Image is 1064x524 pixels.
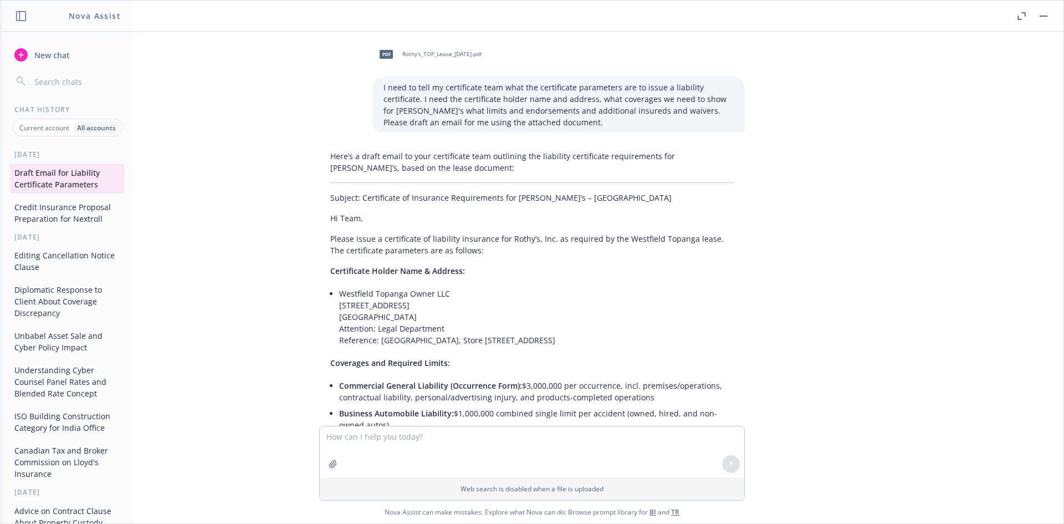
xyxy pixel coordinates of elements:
[10,361,125,403] button: Understanding Cyber Counsel Panel Rates and Blended Rate Concept
[380,50,393,58] span: pdf
[402,50,482,58] span: Rothy's_TOP_Lease_[DATE].pdf
[330,358,450,368] span: Coverages and Required Limits:
[10,441,125,483] button: Canadian Tax and Broker Commission on Lloyd's Insurance
[32,74,120,89] input: Search chats
[69,10,121,22] h1: Nova Assist
[77,123,116,133] p: All accounts
[339,405,734,433] li: $1,000,000 combined single limit per accident (owned, hired, and non-owned autos)
[339,380,522,391] span: Commercial General Liability (Occurrence Form):
[10,327,125,357] button: Unbabel Asset Sale and Cyber Policy Impact
[10,198,125,228] button: Credit Insurance Proposal Preparation for Nextroll
[10,164,125,194] button: Draft Email for Liability Certificate Parameters
[1,150,134,159] div: [DATE]
[330,212,734,224] p: Hi Team,
[330,150,734,174] p: Here’s a draft email to your certificate team outlining the liability certificate requirements fo...
[330,266,465,276] span: Certificate Holder Name & Address:
[10,246,125,276] button: Editing Cancellation Notice Clause
[330,192,734,204] p: Subject: Certificate of Insurance Requirements for [PERSON_NAME]’s – [GEOGRAPHIC_DATA]
[671,507,679,517] a: TR
[339,378,734,405] li: $3,000,000 per occurrence, incl. premises/operations, contractual liability, personal/advertising...
[372,40,484,68] div: pdfRothy's_TOP_Lease_[DATE].pdf
[19,123,69,133] p: Current account
[10,45,125,65] button: New chat
[5,501,1059,523] span: Nova Assist can make mistakes. Explore what Nova can do: Browse prompt library for and
[383,82,734,128] p: I need to tell my certificate team what the certificate parameters are to issue a liability certi...
[32,49,70,61] span: New chat
[339,408,454,419] span: Business Automobile Liability:
[10,407,125,437] button: ISO Building Construction Category for India Office
[1,487,134,497] div: [DATE]
[10,281,125,322] button: Diplomatic Response to Client About Coverage Discrepancy
[339,286,734,348] li: Westfield Topanga Owner LLC [STREET_ADDRESS] [GEOGRAPHIC_DATA] Attention: Legal Department Refere...
[1,232,134,242] div: [DATE]
[649,507,656,517] a: BI
[330,233,734,256] p: Please issue a certificate of liability insurance for Rothy’s, Inc. as required by the Westfield ...
[326,484,738,494] p: Web search is disabled when a file is uploaded
[1,105,134,114] div: Chat History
